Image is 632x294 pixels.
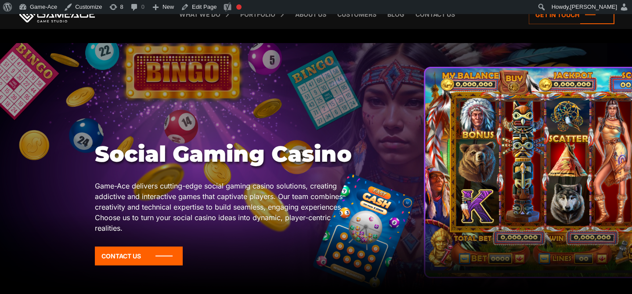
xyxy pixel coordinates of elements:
a: Contact Us [95,247,183,265]
h1: Social Gaming Casino [95,141,360,167]
span: [PERSON_NAME] [570,4,617,10]
div: Focus keyphrase not set [236,4,242,10]
a: Get in touch [529,5,614,24]
p: Game-Ace delivers cutting-edge social gaming casino solutions, creating addictive and interactive... [95,181,360,233]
